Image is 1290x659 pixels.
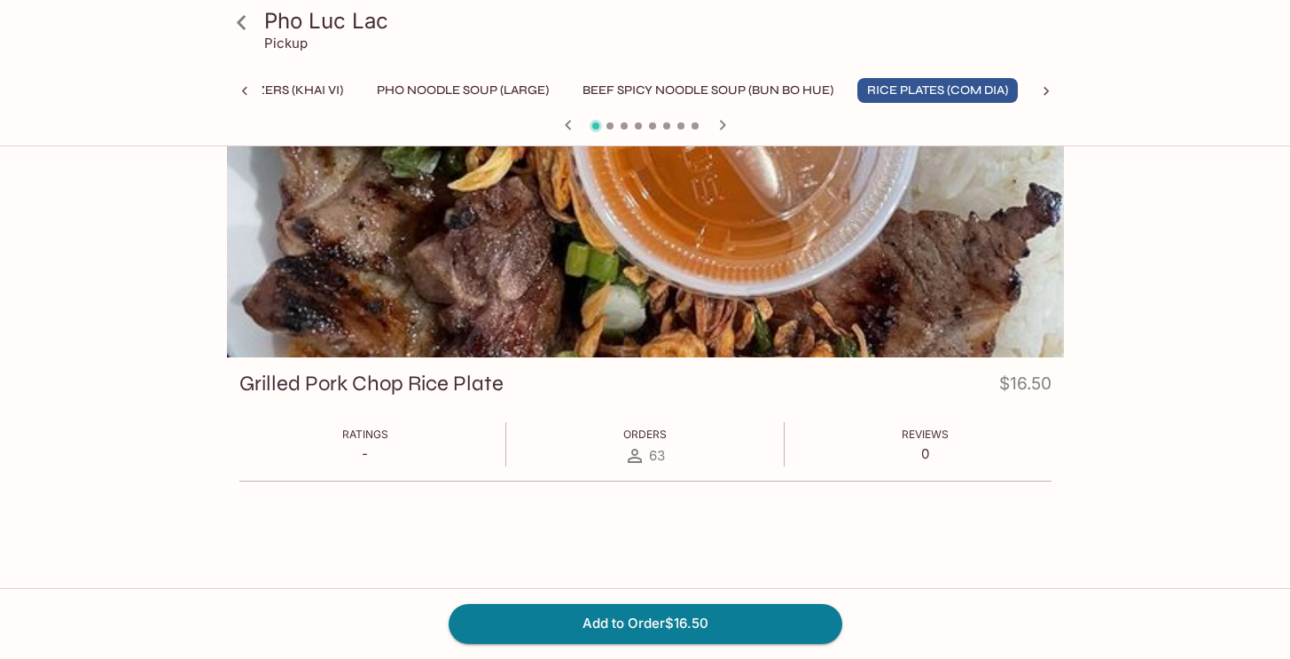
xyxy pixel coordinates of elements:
p: 0 [902,445,949,462]
span: Ratings [342,428,388,441]
button: Add to Order$16.50 [449,604,842,643]
h3: Grilled Pork Chop Rice Plate [239,370,504,397]
button: Rice Plates (Com Dia) [857,78,1018,103]
span: Orders [623,428,667,441]
div: Grilled Pork Chop Rice Plate [227,122,1064,357]
p: - [342,445,388,462]
button: Beef Spicy Noodle Soup (Bun Bo Hue) [573,78,843,103]
span: 63 [649,447,665,464]
button: Pho Noodle Soup (Large) [367,78,559,103]
span: Reviews [902,428,949,441]
button: Appetizers (Khai Vi) [204,78,353,103]
h4: $16.50 [999,370,1052,404]
p: Pickup [264,35,308,51]
h3: Pho Luc Lac [264,7,1057,35]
